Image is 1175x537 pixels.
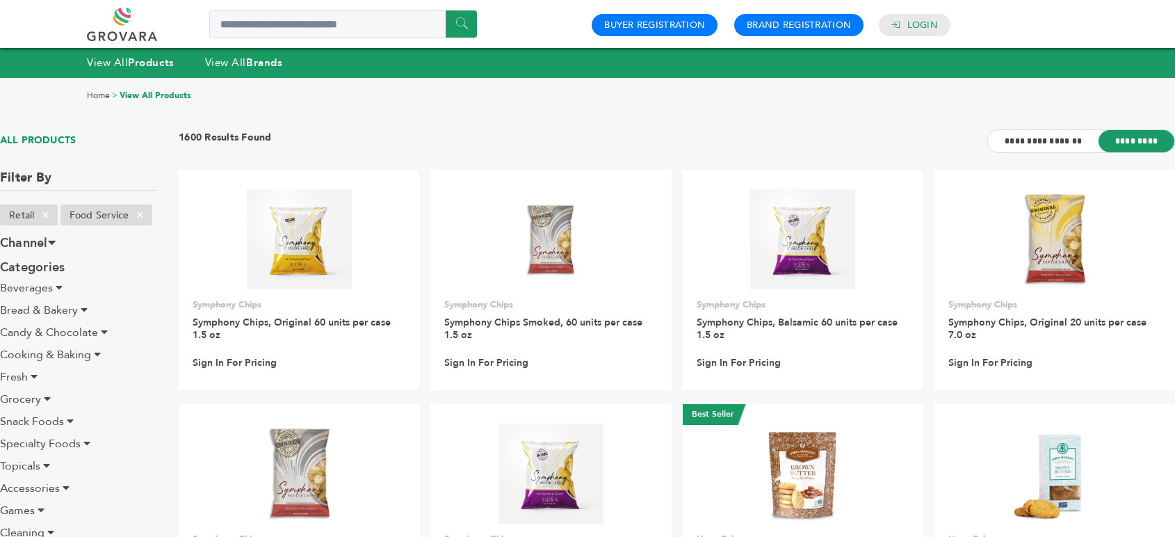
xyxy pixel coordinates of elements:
span: > [112,90,117,101]
strong: Products [128,56,174,70]
img: Symphony Chips, Balsamic 20 units per case 7.0 oz [499,424,603,524]
img: Symphony Chips, Smoked 20 units per case 7.0 oz [266,424,333,524]
img: Symphony Chips, Original 20 units per case 7.0 oz [1021,189,1087,289]
a: Home [87,90,110,101]
a: Symphony Chips, Balsamic 60 units per case 1.5 oz [697,316,898,342]
img: Symphony Chips, Balsamic 60 units per case 1.5 oz [750,189,855,289]
img: Symphony Chips Smoked, 60 units per case 1.5 oz [501,189,601,290]
p: Symphony Chips [697,298,909,311]
a: Buyer Registration [604,19,705,31]
a: Sign In For Pricing [697,357,781,369]
span: × [34,207,57,223]
input: Search a product or brand... [209,10,477,38]
a: Symphony Chips, Original 20 units per case 7.0 oz [948,316,1146,342]
span: × [129,207,152,223]
img: ''Unna Bakery, Brown Butter Cookies'' 6 units per case 3.4 oz [1005,424,1105,524]
a: View AllProducts [87,56,175,70]
a: Login [907,19,938,31]
img: Symphony Chips, Original 60 units per case 1.5 oz [247,189,352,289]
p: Symphony Chips [444,298,657,311]
a: Symphony Chips, Original 60 units per case 1.5 oz [193,316,391,342]
h3: 1600 Results Found [179,131,272,152]
a: View AllBrands [205,56,283,70]
p: Symphony Chips [948,298,1161,311]
a: Sign In For Pricing [444,357,528,369]
p: Symphony Chips [193,298,405,311]
a: View All Products [120,90,191,101]
img: ''Unna Bakery, Brown Butter Cookies'' 6 units per case 5.5 oz [752,424,853,524]
strong: Brands [246,56,282,70]
a: Sign In For Pricing [948,357,1032,369]
a: Sign In For Pricing [193,357,277,369]
a: Brand Registration [747,19,851,31]
li: Food Service [60,205,152,225]
a: Symphony Chips Smoked, 60 units per case 1.5 oz [444,316,642,342]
